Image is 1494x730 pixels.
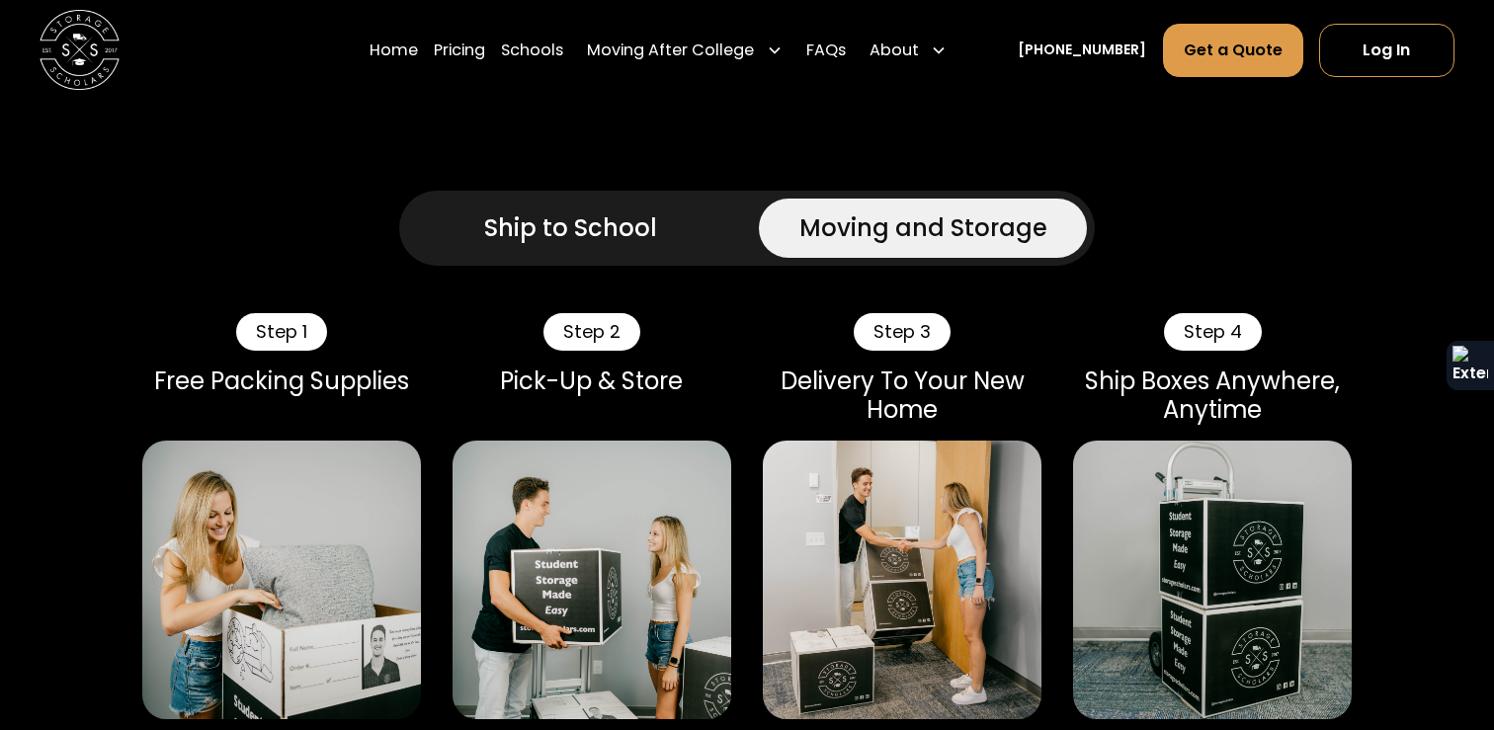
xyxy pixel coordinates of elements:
[236,313,327,351] div: Step 1
[1163,23,1303,76] a: Get a Quote
[799,210,1047,246] div: Moving and Storage
[543,313,640,351] div: Step 2
[763,366,1041,424] div: Delivery To Your New Home
[142,441,421,719] img: Packing a Storage Scholars box.
[862,22,954,77] div: About
[484,210,657,246] div: Ship to School
[453,366,731,395] div: Pick-Up & Store
[854,313,951,351] div: Step 3
[370,22,418,77] a: Home
[1073,441,1352,719] img: Shipping Storage Scholars boxes.
[501,22,563,77] a: Schools
[1452,346,1488,385] img: Extension Icon
[1164,313,1262,351] div: Step 4
[587,38,754,61] div: Moving After College
[579,22,789,77] div: Moving After College
[870,38,919,61] div: About
[142,366,421,395] div: Free Packing Supplies
[763,441,1041,719] img: Storage Scholars delivery.
[806,22,846,77] a: FAQs
[434,22,485,77] a: Pricing
[453,441,731,719] img: Storage Scholars pick up.
[40,10,120,90] img: Storage Scholars main logo
[1319,23,1454,76] a: Log In
[1018,40,1146,60] a: [PHONE_NUMBER]
[1073,366,1352,424] div: Ship Boxes Anywhere, Anytime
